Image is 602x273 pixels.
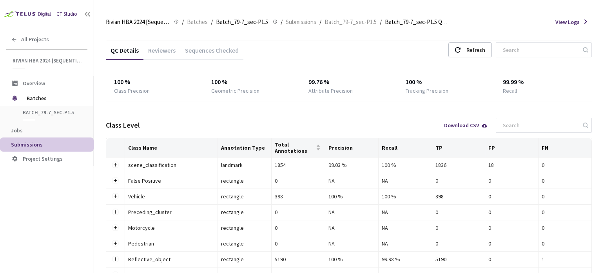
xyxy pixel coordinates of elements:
div: 0 [488,192,535,201]
div: 0 [488,255,535,264]
th: Annotation Type [218,138,272,158]
div: Class Precision [114,87,150,95]
span: Rivian HBA 2024 [Sequential] [13,57,83,64]
span: Submissions [11,141,43,148]
div: NA [382,176,428,185]
div: 0 [542,192,588,201]
div: 0 [542,176,588,185]
a: Submissions [284,17,318,26]
div: 100 % [382,161,428,169]
div: 1836 [435,161,482,169]
div: 0 [488,208,535,216]
div: landmark [221,161,268,169]
span: Project Settings [23,155,63,162]
div: scene_classification [128,161,214,169]
div: Reviewers [143,46,180,60]
span: Jobs [11,127,23,134]
div: 100 % [406,77,487,87]
div: NA [382,208,428,216]
div: Pedestrian [128,239,214,248]
div: 99.98 % [382,255,428,264]
button: Expand row [112,240,118,247]
div: 0 [275,239,322,248]
span: Batch_79-7_sec-P1.5 [216,17,268,27]
div: 0 [435,224,482,232]
th: Class Name [125,138,218,158]
li: / [281,17,283,27]
span: Rivian HBA 2024 [Sequential] [106,17,169,27]
span: Submissions [286,17,316,27]
div: 0 [542,208,588,216]
li: / [319,17,321,27]
span: Batch_79-7_sec-P1.5 [23,109,81,116]
div: rectangle [221,239,268,248]
div: Geometric Precision [211,87,259,95]
div: 0 [275,176,322,185]
div: 99.03 % [328,161,375,169]
div: NA [328,176,375,185]
div: Reflective_object [128,255,214,264]
div: Tracking Precision [406,87,448,95]
div: False Positive [128,176,214,185]
div: rectangle [221,224,268,232]
button: Expand row [112,193,118,200]
span: Batch_79-7_sec-P1.5 QC - [DATE] [385,17,448,27]
button: Expand row [112,225,118,231]
button: Expand row [112,162,118,168]
li: / [380,17,382,27]
div: 1854 [275,161,322,169]
div: 398 [275,192,322,201]
div: NA [328,239,375,248]
button: Expand row [112,256,118,262]
span: Batches [27,90,80,106]
div: 0 [435,208,482,216]
span: All Projects [21,36,49,43]
th: Total Annotations [272,138,325,158]
div: 0 [542,239,588,248]
th: Recall [379,138,432,158]
div: 0 [275,208,322,216]
div: rectangle [221,208,268,216]
div: Download CSV [444,123,488,128]
div: 99.76 % [308,77,390,87]
button: Expand row [112,209,118,215]
div: Refresh [466,43,485,57]
div: 5190 [275,255,322,264]
span: Total Annotations [275,141,314,154]
div: 398 [435,192,482,201]
div: NA [382,224,428,232]
div: rectangle [221,192,268,201]
div: 5190 [435,255,482,264]
div: 100 % [328,192,375,201]
th: FP [485,138,539,158]
div: 0 [488,239,535,248]
span: Overview [23,80,45,87]
div: Motorcycle [128,224,214,232]
li: / [182,17,184,27]
div: 0 [542,224,588,232]
button: Expand row [112,178,118,184]
a: Batch_79-7_sec-P1.5 [323,17,378,26]
div: 1 [542,255,588,264]
div: 100 % [114,77,195,87]
div: 0 [275,224,322,232]
div: Class Level [106,120,140,130]
th: FN [539,138,592,158]
div: 0 [435,239,482,248]
div: 0 [488,224,535,232]
div: NA [328,224,375,232]
div: 18 [488,161,535,169]
div: Preceding_cluster [128,208,214,216]
input: Search [498,43,582,57]
div: 0 [488,176,535,185]
div: 0 [542,161,588,169]
div: 99.99 % [503,77,584,87]
a: Batches [185,17,209,26]
li: / [211,17,213,27]
div: 100 % [382,192,428,201]
span: Batch_79-7_sec-P1.5 [325,17,377,27]
div: 100 % [328,255,375,264]
span: View Logs [555,18,580,26]
th: TP [432,138,486,158]
input: Search [498,118,582,132]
